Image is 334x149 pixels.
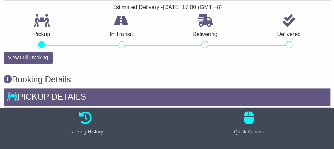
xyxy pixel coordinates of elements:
button: Tracking History [63,112,107,136]
div: [DATE] 17:00 (GMT +8) [163,4,222,11]
div: Estimated Delivery - [4,4,330,11]
button: View Full Tracking [4,52,53,64]
p: In Transit [80,31,163,37]
div: Quick Actions [234,128,264,136]
div: Pickup Details [4,88,330,107]
div: Tracking History [67,128,103,136]
p: Pickup [4,31,80,37]
p: Delivering [163,31,247,37]
h3: Booking Details [4,75,330,84]
button: Quick Actions [230,112,268,136]
p: Delivered [247,31,330,37]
